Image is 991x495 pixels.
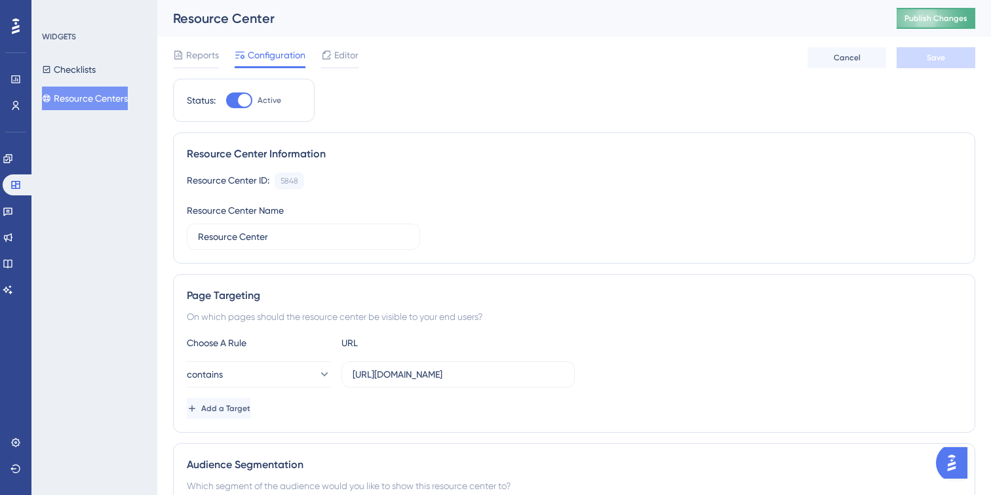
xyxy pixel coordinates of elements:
[187,288,962,304] div: Page Targeting
[187,398,250,419] button: Add a Target
[42,31,76,42] div: WIDGETS
[186,47,219,63] span: Reports
[927,52,945,63] span: Save
[187,172,269,189] div: Resource Center ID:
[187,203,284,218] div: Resource Center Name
[187,366,223,382] span: contains
[281,176,298,186] div: 5848
[936,443,975,483] iframe: UserGuiding AI Assistant Launcher
[258,95,281,106] span: Active
[187,92,216,108] div: Status:
[187,457,962,473] div: Audience Segmentation
[897,8,975,29] button: Publish Changes
[187,361,331,387] button: contains
[248,47,305,63] span: Configuration
[173,9,864,28] div: Resource Center
[42,87,128,110] button: Resource Centers
[353,367,564,382] input: yourwebsite.com/path
[201,403,250,414] span: Add a Target
[334,47,359,63] span: Editor
[187,335,331,351] div: Choose A Rule
[187,146,962,162] div: Resource Center Information
[834,52,861,63] span: Cancel
[904,13,967,24] span: Publish Changes
[42,58,96,81] button: Checklists
[807,47,886,68] button: Cancel
[341,335,486,351] div: URL
[187,478,962,494] div: Which segment of the audience would you like to show this resource center to?
[198,229,409,244] input: Type your Resource Center name
[187,309,962,325] div: On which pages should the resource center be visible to your end users?
[897,47,975,68] button: Save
